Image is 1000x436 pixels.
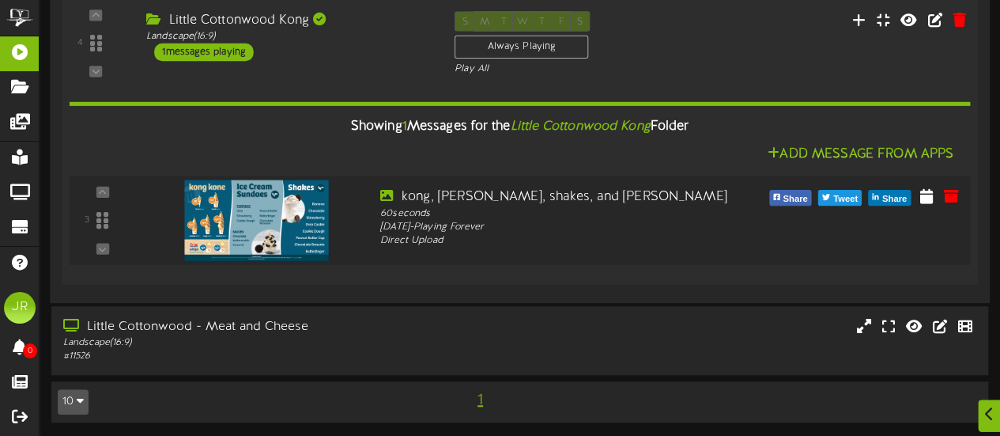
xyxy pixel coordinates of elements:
div: Little Cottonwood - Meat and Cheese [63,318,430,336]
div: Landscape ( 16:9 ) [63,336,430,350]
span: Share [879,191,910,208]
div: JR [4,292,36,324]
div: # 11526 [63,350,430,363]
button: Share [769,190,812,206]
div: kong, [PERSON_NAME], shakes, and [PERSON_NAME] [380,188,735,207]
div: Showing Messages for the Folder [57,110,982,144]
span: 1 [474,392,487,409]
i: Little Cottonwood Kong [510,119,650,134]
div: [DATE] - Playing Forever [380,221,735,235]
div: Always Playing [455,36,588,59]
span: Share [779,191,810,208]
button: Share [868,190,911,206]
div: Direct Upload [380,234,735,248]
button: Add Message From Apps [763,144,958,164]
span: 0 [23,343,37,358]
button: 10 [58,389,89,415]
div: Landscape ( 16:9 ) [146,29,431,43]
div: Little Cottonwood Kong [146,11,431,29]
div: Play All [455,63,662,76]
div: 60 seconds [380,207,735,221]
div: 1 messages playing [154,44,254,61]
span: Tweet [830,191,861,208]
button: Tweet [818,190,862,206]
span: 1 [402,119,407,134]
img: 1552bf9b-72f8-4789-a40d-8167deed83ea.png [184,180,328,260]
